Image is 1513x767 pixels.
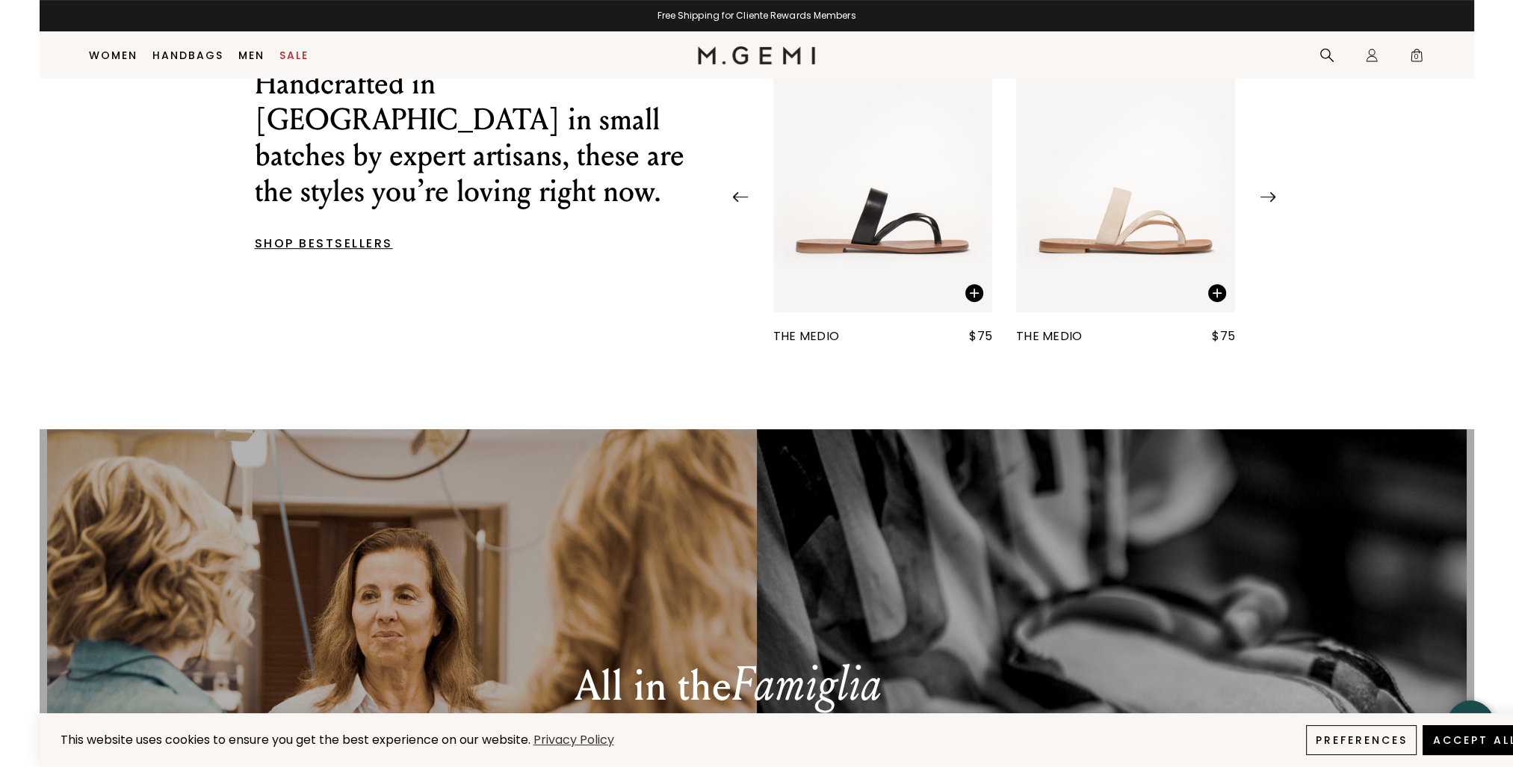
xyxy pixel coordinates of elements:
img: Next Arrow [1260,192,1275,202]
img: M.Gemi [698,46,815,64]
div: 4 / 25 [725,21,1283,346]
span: This website uses cookies to ensure you get the best experience on our website. [61,731,530,748]
p: SHOP BESTSELLERS [255,239,702,248]
a: Women [89,49,137,61]
div: The Medio [773,327,839,345]
span: 0 [1409,51,1424,66]
p: All in the [476,658,980,712]
div: $75 [969,327,992,345]
p: Handcrafted in [GEOGRAPHIC_DATA] in small batches by expert artisans, these are the styles you’re... [255,66,702,209]
a: Men [238,49,264,61]
a: Handbags [152,49,223,61]
a: Privacy Policy (opens in a new tab) [530,731,616,750]
div: Free Shipping for Cliente Rewards Members [40,10,1474,22]
img: Previous Arrow [733,192,748,202]
em: Famiglia [731,656,882,713]
div: $75 [1212,327,1235,345]
a: BESTSELLERS Handcrafted in [GEOGRAPHIC_DATA] in small batches by expert artisans, these are the s... [207,21,702,364]
div: The Medio [1016,327,1082,345]
img: The Medio [773,21,992,313]
a: Sale [279,49,309,61]
a: The Medio The Medio$75 [773,21,992,346]
a: The Medio The Medio$75 [1016,21,1235,346]
img: The Medio [1016,21,1235,313]
button: Preferences [1306,725,1416,755]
